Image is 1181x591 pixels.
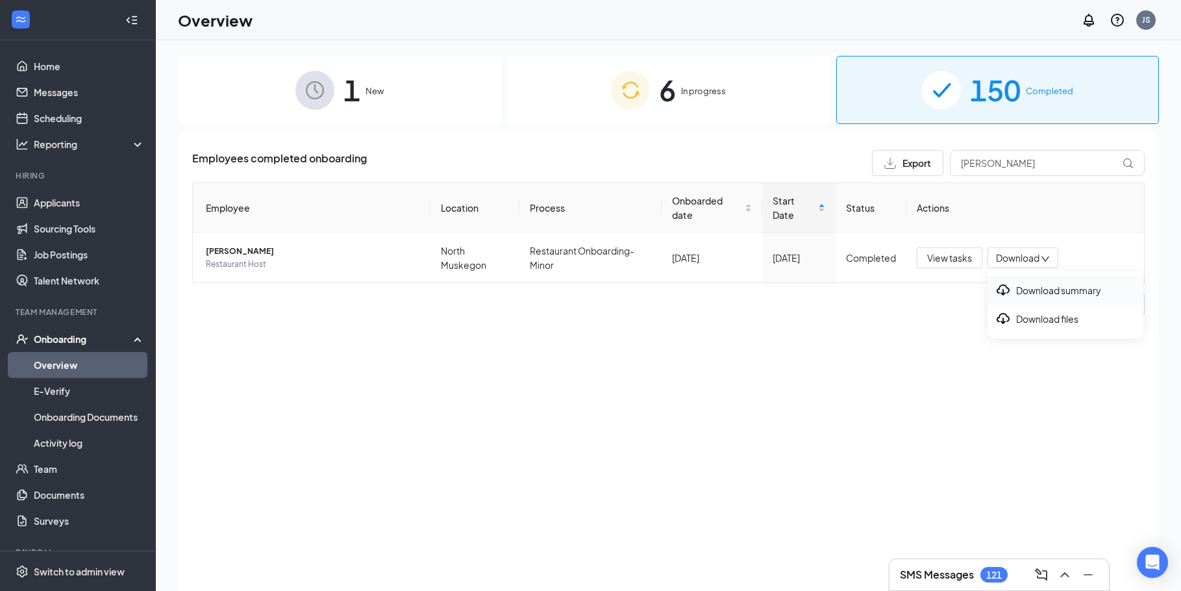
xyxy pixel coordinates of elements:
button: View tasks [917,247,982,268]
svg: WorkstreamLogo [14,13,27,26]
span: View tasks [927,251,972,265]
div: Open Intercom Messenger [1137,547,1168,578]
a: Overview [34,352,145,378]
div: Switch to admin view [34,565,125,578]
a: Sourcing Tools [34,216,145,242]
a: Talent Network [34,268,145,294]
div: 121 [986,570,1002,581]
span: Export [902,158,931,168]
th: Onboarded date [662,183,763,233]
input: Search by Name, Job Posting, or Process [950,150,1145,176]
li: 1 [1098,294,1119,314]
a: Activity log [34,430,145,456]
span: 6 [659,68,676,112]
a: 1 [1099,294,1118,314]
svg: Analysis [16,138,29,151]
div: [DATE] [672,251,752,265]
a: Onboarding Documents [34,404,145,430]
span: Download [996,251,1039,265]
h3: SMS Messages [900,568,974,582]
th: Process [519,183,662,233]
div: Reporting [34,138,145,151]
a: E-Verify [34,378,145,404]
svg: UserCheck [16,333,29,346]
a: Messages [34,79,145,105]
div: [DATE] [773,251,825,265]
span: New [366,84,384,97]
th: Actions [906,183,1144,233]
button: left [1072,294,1093,314]
span: Onboarded date [672,194,743,222]
th: Employee [193,183,430,233]
td: North Muskegon [430,233,519,283]
a: Job Postings [34,242,145,268]
a: Team [34,456,145,482]
span: Employees completed onboarding [192,150,367,176]
button: right [1124,294,1145,314]
svg: Minimize [1080,567,1096,583]
a: Home [34,53,145,79]
th: Location [430,183,519,233]
span: 150 [970,68,1021,112]
td: Restaurant Onboarding-Minor [519,233,662,283]
a: Scheduling [34,105,145,131]
h1: Overview [178,9,253,31]
th: Status [836,183,906,233]
li: Next Page [1124,294,1145,314]
div: Onboarding [34,333,134,346]
li: Previous Page [1072,294,1093,314]
span: Start Date [773,194,815,222]
svg: Settings [16,565,29,578]
a: Documents [34,482,145,508]
a: Applicants [34,190,145,216]
span: Restaurant Host [206,258,420,271]
span: In progress [681,84,726,97]
span: [PERSON_NAME] [206,245,420,258]
span: left [1078,301,1086,308]
div: Hiring [16,170,142,181]
button: ComposeMessage [1031,564,1052,585]
div: JS [1142,14,1150,25]
div: Team Management [16,307,142,318]
span: right [1130,301,1138,308]
div: Completed [846,251,896,265]
button: Minimize [1078,564,1099,585]
a: Surveys [34,508,145,534]
svg: QuestionInfo [1110,12,1125,28]
svg: ComposeMessage [1034,567,1049,583]
svg: ChevronUp [1057,567,1073,583]
button: Export [872,150,943,176]
span: down [1041,255,1050,264]
span: 1 [343,68,360,112]
div: Payroll [16,547,142,558]
svg: Collapse [125,14,138,27]
span: Completed [1026,84,1073,97]
button: ChevronUp [1054,564,1075,585]
svg: Notifications [1081,12,1097,28]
